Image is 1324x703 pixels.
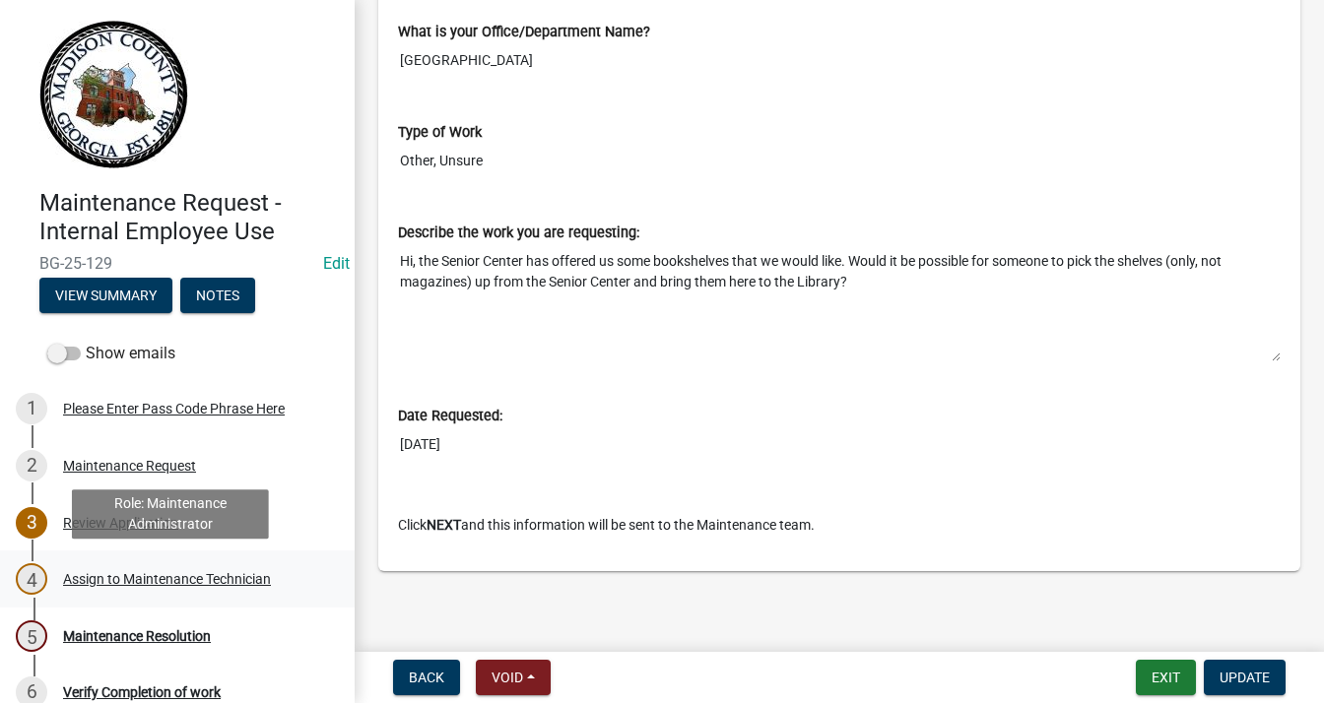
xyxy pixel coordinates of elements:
span: Void [492,670,523,685]
button: Void [476,660,551,695]
button: Update [1204,660,1286,695]
div: 1 [16,393,47,424]
div: Maintenance Resolution [63,629,211,643]
label: What is your Office/Department Name? [398,26,650,39]
button: Exit [1136,660,1196,695]
label: Show emails [47,342,175,365]
label: Describe the work you are requesting: [398,226,639,240]
div: 2 [16,450,47,481]
textarea: Hi, the Senior Center has offered us some bookshelves that we would like. Would it be possible fo... [398,243,1281,362]
div: Verify Completion of work [63,685,221,699]
wm-modal-confirm: Summary [39,288,172,304]
wm-modal-confirm: Notes [180,288,255,304]
label: Type of Work [398,126,482,140]
button: View Summary [39,278,172,313]
strong: NEXT [427,517,461,533]
div: 4 [16,563,47,595]
div: Role: Maintenance Administrator [72,489,269,539]
div: Assign to Maintenance Technician [63,572,271,586]
button: Notes [180,278,255,313]
span: Back [409,670,444,685]
img: Madison County, Georgia [39,21,188,168]
wm-modal-confirm: Edit Application Number [323,254,350,273]
a: Edit [323,254,350,273]
button: Back [393,660,460,695]
span: Update [1220,670,1270,685]
div: Review Application [63,516,178,530]
p: Click and this information will be sent to the Maintenance team. [398,515,1281,536]
div: Maintenance Request [63,459,196,473]
label: Date Requested: [398,410,502,423]
div: 3 [16,507,47,539]
div: 5 [16,620,47,652]
div: Please Enter Pass Code Phrase Here [63,402,285,415]
span: BG-25-129 [39,254,315,273]
h4: Maintenance Request - Internal Employee Use [39,189,339,246]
